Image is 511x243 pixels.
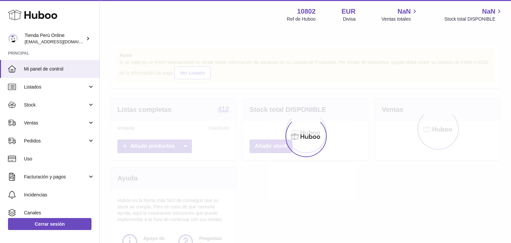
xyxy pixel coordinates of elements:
span: [EMAIL_ADDRESS][DOMAIN_NAME] [25,39,98,44]
span: Canales [24,210,94,216]
span: Ventas [24,120,87,126]
span: NaN [398,7,411,16]
span: Uso [24,156,94,162]
a: NaN Stock total DISPONIBLE [444,7,503,22]
div: Divisa [343,16,356,22]
a: NaN Ventas totales [382,7,419,22]
strong: EUR [342,7,356,16]
span: Incidencias [24,192,94,198]
img: contacto@tiendaperuonline.com [8,34,18,44]
span: Facturación y pagos [24,174,87,180]
div: Tienda Perú Online [25,32,85,45]
div: Ref de Huboo [287,16,315,22]
span: Stock [24,102,87,108]
span: Listados [24,84,87,90]
span: Pedidos [24,138,87,144]
span: Mi panel de control [24,66,94,72]
a: Cerrar sesión [8,218,91,230]
span: NaN [482,7,495,16]
strong: 10802 [297,7,316,16]
span: Stock total DISPONIBLE [444,16,503,22]
span: Ventas totales [382,16,419,22]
